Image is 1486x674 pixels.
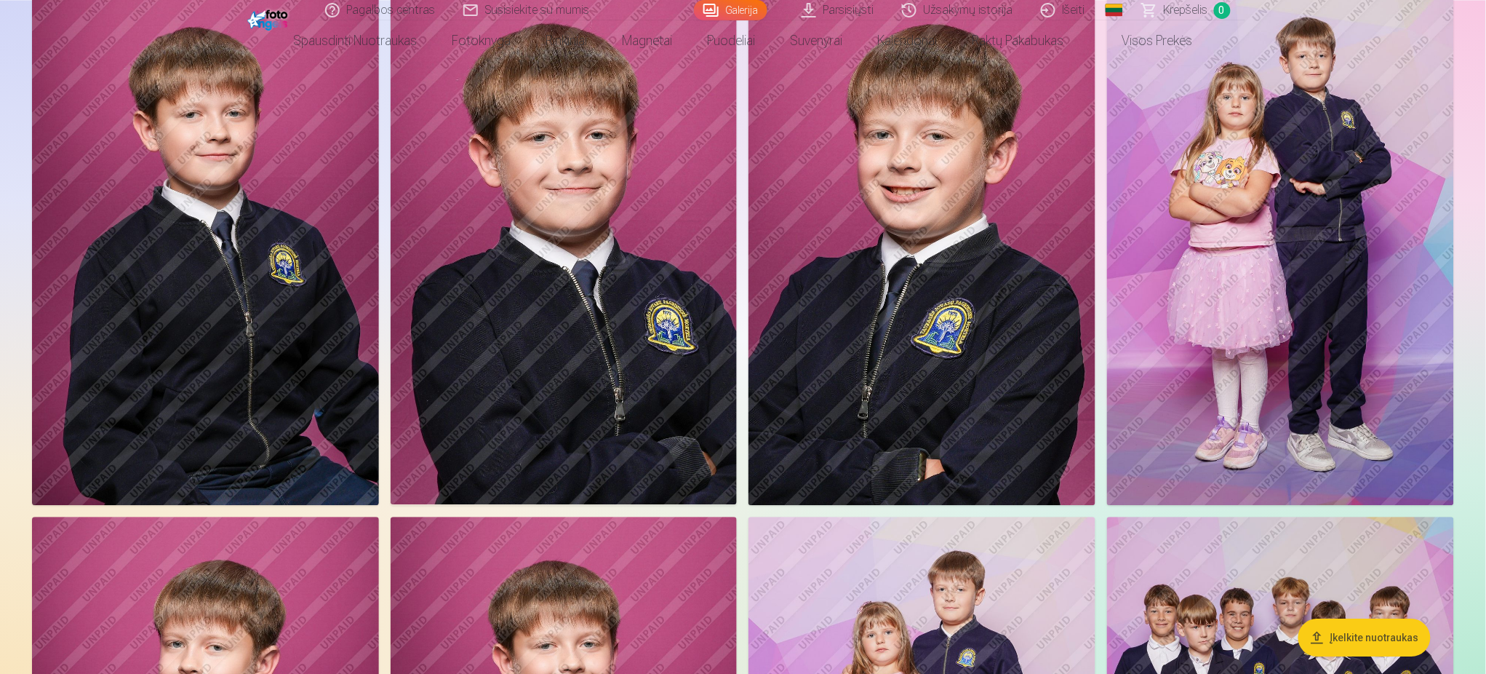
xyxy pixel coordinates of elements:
[955,20,1082,61] a: Raktų pakabukas
[276,20,435,61] a: Spausdinti nuotraukas
[860,20,955,61] a: Kalendoriai
[773,20,860,61] a: Suvenyrai
[529,20,605,61] a: Rinkiniai
[435,20,529,61] a: Fotoknyga
[1164,1,1208,19] span: Krepšelis
[605,20,690,61] a: Magnetai
[1298,619,1431,657] button: Įkelkite nuotraukas
[1214,2,1231,19] span: 0
[247,6,292,31] img: /fa2
[690,20,773,61] a: Puodeliai
[1082,20,1210,61] a: Visos prekės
